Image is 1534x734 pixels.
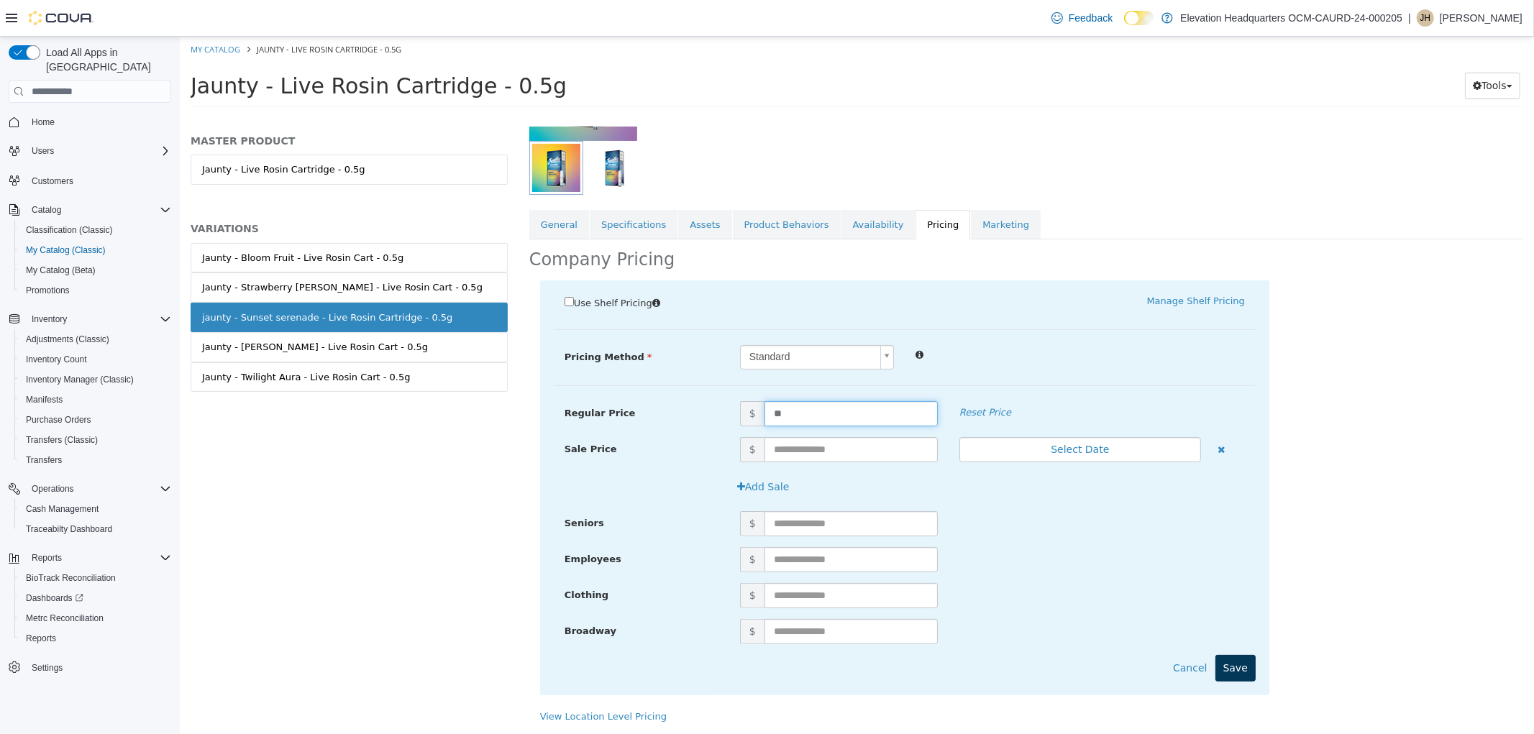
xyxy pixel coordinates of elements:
[385,589,437,600] span: Broadway
[410,173,498,203] a: Specifications
[3,170,177,191] button: Customers
[32,145,54,157] span: Users
[561,309,695,332] span: Standard
[736,173,790,203] a: Pricing
[32,313,67,325] span: Inventory
[14,349,177,370] button: Inventory Count
[3,309,177,329] button: Inventory
[26,613,104,624] span: Metrc Reconciliation
[14,430,177,450] button: Transfers (Classic)
[1069,11,1113,25] span: Feedback
[26,114,60,131] a: Home
[20,451,68,469] a: Transfers
[791,173,861,203] a: Marketing
[11,185,328,198] h5: VARIATIONS
[985,618,1035,645] button: Cancel
[22,303,248,318] div: Jaunty - [PERSON_NAME] - Live Rosin Cart - 0.5g
[20,331,171,348] span: Adjustments (Classic)
[14,390,177,410] button: Manifests
[20,590,89,607] a: Dashboards
[26,311,73,328] button: Inventory
[20,351,93,368] a: Inventory Count
[32,552,62,564] span: Reports
[560,510,585,536] span: $
[20,391,171,408] span: Manifests
[385,407,437,418] span: Sale Price
[22,274,273,288] div: jaunty - Sunset serenade - Live Rosin Cartridge - 0.5g
[350,212,496,234] h2: Company Pricing
[20,431,171,449] span: Transfers (Classic)
[385,481,424,492] span: Seniors
[1180,9,1402,27] p: Elevation Headquarters OCM-CAURD-24-000205
[26,142,60,160] button: Users
[3,200,177,220] button: Catalog
[498,173,552,203] a: Assets
[20,371,171,388] span: Inventory Manager (Classic)
[20,451,171,469] span: Transfers
[1408,9,1411,27] p: |
[20,242,111,259] a: My Catalog (Classic)
[32,662,63,674] span: Settings
[26,454,62,466] span: Transfers
[20,351,171,368] span: Inventory Count
[360,674,487,685] a: View Location Level Pricing
[22,214,224,229] div: Jaunty - Bloom Fruit - Live Rosin Cart - 0.5g
[26,201,67,219] button: Catalog
[20,630,171,647] span: Reports
[26,285,70,296] span: Promotions
[29,11,93,25] img: Cova
[26,244,106,256] span: My Catalog (Classic)
[20,520,171,538] span: Traceabilty Dashboard
[20,242,171,259] span: My Catalog (Classic)
[20,431,104,449] a: Transfers (Classic)
[22,244,303,258] div: Jaunty - Strawberry [PERSON_NAME] - Live Rosin Cart - 0.5g
[22,334,231,348] div: Jaunty - Twilight Aura - Live Rosin Cart - 0.5g
[11,118,328,148] a: Jaunty - Live Rosin Cartridge - 0.5g
[14,410,177,430] button: Purchase Orders
[26,434,98,446] span: Transfers (Classic)
[77,7,222,18] span: Jaunty - Live Rosin Cartridge - 0.5g
[3,548,177,568] button: Reports
[14,220,177,240] button: Classification (Classic)
[26,549,171,566] span: Reports
[1124,25,1125,26] span: Dark Mode
[1420,9,1431,27] span: JH
[26,480,80,497] button: Operations
[1285,36,1341,63] button: Tools
[350,173,409,203] a: General
[3,141,177,161] button: Users
[20,630,62,647] a: Reports
[14,499,177,519] button: Cash Management
[385,371,455,382] span: Regular Price
[26,374,134,385] span: Inventory Manager (Classic)
[40,45,171,74] span: Load All Apps in [GEOGRAPHIC_DATA]
[14,240,177,260] button: My Catalog (Classic)
[14,260,177,280] button: My Catalog (Beta)
[20,569,122,587] a: BioTrack Reconciliation
[26,549,68,566] button: Reports
[3,111,177,132] button: Home
[3,657,177,678] button: Settings
[560,546,585,572] span: $
[20,221,119,239] a: Classification (Classic)
[9,106,171,715] nav: Complex example
[20,391,68,408] a: Manifests
[560,364,585,390] span: $
[14,519,177,539] button: Traceabilty Dashboard
[11,37,387,62] span: Jaunty - Live Rosin Cartridge - 0.5g
[20,610,109,627] a: Metrc Reconciliation
[20,500,171,518] span: Cash Management
[20,411,97,428] a: Purchase Orders
[20,282,171,299] span: Promotions
[20,590,171,607] span: Dashboards
[26,633,56,644] span: Reports
[14,608,177,628] button: Metrc Reconciliation
[20,411,171,428] span: Purchase Orders
[20,221,171,239] span: Classification (Classic)
[20,371,140,388] a: Inventory Manager (Classic)
[26,659,68,676] a: Settings
[1440,9,1522,27] p: [PERSON_NAME]
[20,282,76,299] a: Promotions
[14,450,177,470] button: Transfers
[780,370,831,381] em: Reset Price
